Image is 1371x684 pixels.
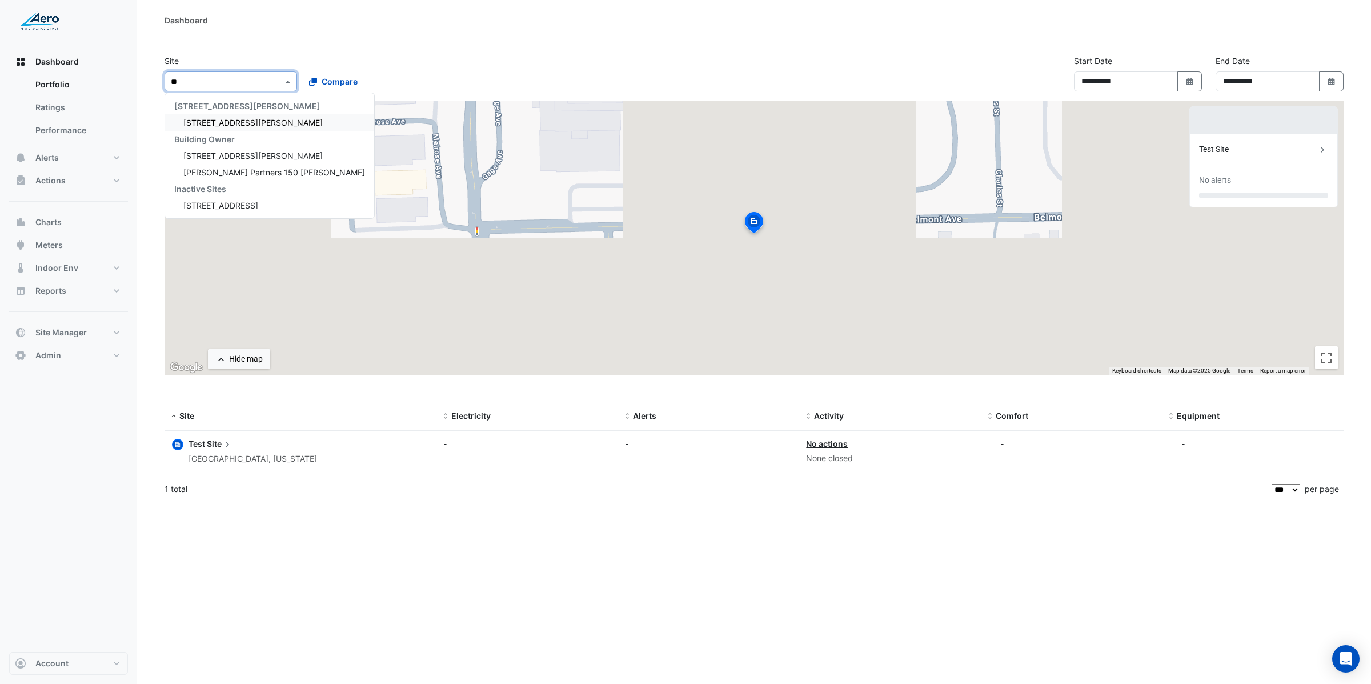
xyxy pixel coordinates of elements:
[207,438,233,450] span: Site
[167,360,205,375] img: Google
[35,658,69,669] span: Account
[35,285,66,297] span: Reports
[165,55,179,67] label: Site
[183,167,365,177] span: [PERSON_NAME] Partners 150 [PERSON_NAME]
[35,350,61,361] span: Admin
[1000,438,1004,450] div: -
[9,146,128,169] button: Alerts
[302,71,365,91] button: Compare
[1181,438,1185,450] div: -
[15,152,26,163] app-icon: Alerts
[1199,143,1317,155] div: Test Site
[14,9,65,32] img: Company Logo
[1326,77,1337,86] fa-icon: Select Date
[15,327,26,338] app-icon: Site Manager
[9,73,128,146] div: Dashboard
[9,344,128,367] button: Admin
[1177,411,1220,421] span: Equipment
[1074,55,1112,67] label: Start Date
[35,262,78,274] span: Indoor Env
[35,217,62,228] span: Charts
[9,321,128,344] button: Site Manager
[167,360,205,375] a: Open this area in Google Maps (opens a new window)
[9,652,128,675] button: Account
[26,73,128,96] a: Portfolio
[9,257,128,279] button: Indoor Env
[15,262,26,274] app-icon: Indoor Env
[174,134,235,144] span: Building Owner
[9,211,128,234] button: Charts
[741,210,767,238] img: site-pin-selected.svg
[443,438,611,450] div: -
[1168,367,1230,374] span: Map data ©2025 Google
[174,184,226,194] span: Inactive Sites
[174,101,320,111] span: [STREET_ADDRESS][PERSON_NAME]
[1305,484,1339,494] span: per page
[165,475,1269,503] div: 1 total
[814,411,844,421] span: Activity
[1199,174,1231,186] div: No alerts
[208,349,270,369] button: Hide map
[15,239,26,251] app-icon: Meters
[183,151,323,161] span: [STREET_ADDRESS][PERSON_NAME]
[26,96,128,119] a: Ratings
[806,439,848,449] a: No actions
[9,279,128,302] button: Reports
[1112,367,1161,375] button: Keyboard shortcuts
[35,152,59,163] span: Alerts
[165,14,208,26] div: Dashboard
[1185,77,1195,86] fa-icon: Select Date
[183,118,323,127] span: [STREET_ADDRESS][PERSON_NAME]
[451,411,491,421] span: Electricity
[35,327,87,338] span: Site Manager
[1332,645,1360,673] div: Open Intercom Messenger
[996,411,1028,421] span: Comfort
[1216,55,1250,67] label: End Date
[1315,346,1338,369] button: Toggle fullscreen view
[625,438,793,450] div: -
[229,353,263,365] div: Hide map
[9,50,128,73] button: Dashboard
[189,453,317,466] div: [GEOGRAPHIC_DATA], [US_STATE]
[15,350,26,361] app-icon: Admin
[633,411,656,421] span: Alerts
[1260,367,1306,374] a: Report a map error
[35,239,63,251] span: Meters
[806,452,974,465] div: None closed
[15,217,26,228] app-icon: Charts
[35,175,66,186] span: Actions
[165,93,374,218] div: Options List
[183,201,258,210] span: [STREET_ADDRESS]
[1237,367,1253,374] a: Terms (opens in new tab)
[9,234,128,257] button: Meters
[9,169,128,192] button: Actions
[179,411,194,421] span: Site
[15,175,26,186] app-icon: Actions
[35,56,79,67] span: Dashboard
[26,119,128,142] a: Performance
[189,439,205,449] span: Test
[15,285,26,297] app-icon: Reports
[322,75,358,87] span: Compare
[15,56,26,67] app-icon: Dashboard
